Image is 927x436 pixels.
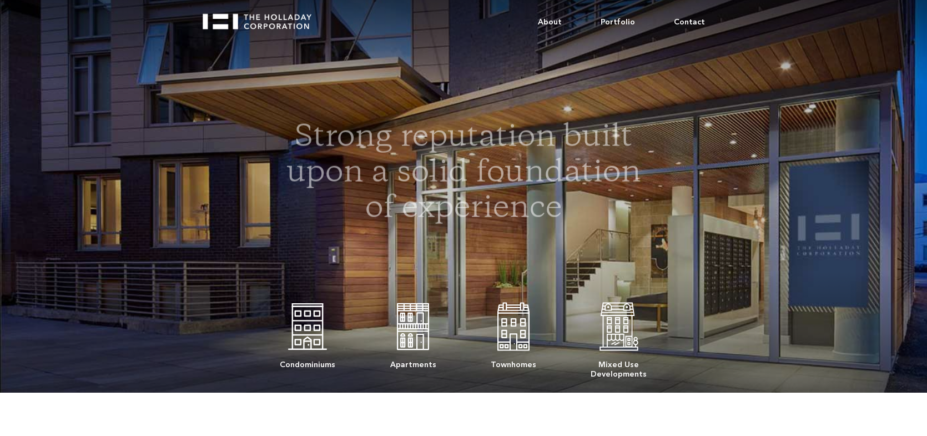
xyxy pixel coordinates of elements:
a: Contact [654,6,724,39]
div: Apartments [390,354,436,369]
a: Portfolio [581,6,654,39]
h1: Strong reputation built upon a solid foundation of experience [281,121,646,228]
div: Mixed Use Developments [591,354,647,379]
div: Condominiums [280,354,335,369]
div: Townhomes [491,354,536,369]
a: About [518,6,581,39]
a: home [203,6,321,29]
